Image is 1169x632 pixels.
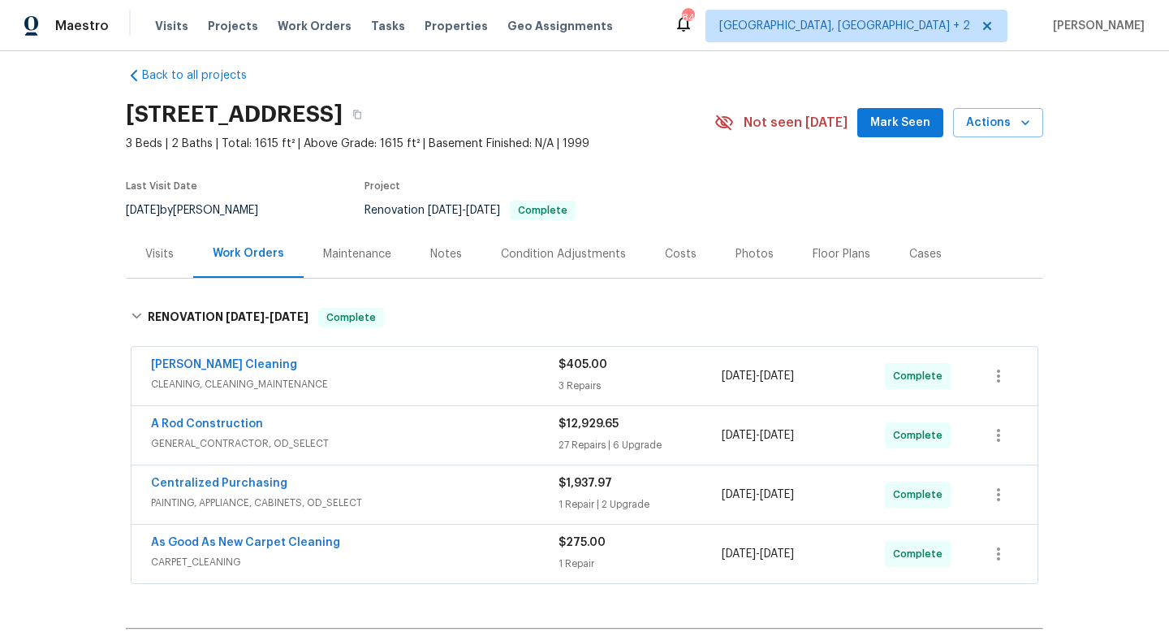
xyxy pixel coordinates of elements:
[722,430,756,441] span: [DATE]
[722,546,794,562] span: -
[507,18,613,34] span: Geo Assignments
[722,370,756,382] span: [DATE]
[213,245,284,262] div: Work Orders
[665,246,697,262] div: Costs
[559,478,612,489] span: $1,937.97
[365,205,576,216] span: Renovation
[126,181,197,191] span: Last Visit Date
[559,418,619,430] span: $12,929.65
[151,376,559,392] span: CLEANING, CLEANING_MAINTENANCE
[760,370,794,382] span: [DATE]
[719,18,970,34] span: [GEOGRAPHIC_DATA], [GEOGRAPHIC_DATA] + 2
[682,10,693,26] div: 84
[760,489,794,500] span: [DATE]
[511,206,574,215] span: Complete
[760,548,794,560] span: [DATE]
[735,246,774,262] div: Photos
[722,489,756,500] span: [DATE]
[953,108,1043,138] button: Actions
[559,496,722,513] div: 1 Repair | 2 Upgrade
[722,548,756,560] span: [DATE]
[722,427,794,444] span: -
[425,18,488,34] span: Properties
[722,368,794,384] span: -
[226,311,265,322] span: [DATE]
[151,359,297,370] a: [PERSON_NAME] Cleaning
[559,437,722,453] div: 27 Repairs | 6 Upgrade
[893,368,949,384] span: Complete
[278,18,352,34] span: Work Orders
[559,378,722,394] div: 3 Repairs
[1046,18,1145,34] span: [PERSON_NAME]
[126,106,343,123] h2: [STREET_ADDRESS]
[744,115,848,131] span: Not seen [DATE]
[148,308,308,327] h6: RENOVATION
[151,537,340,548] a: As Good As New Carpet Cleaning
[428,205,462,216] span: [DATE]
[151,418,263,430] a: A Rod Construction
[870,113,930,133] span: Mark Seen
[343,100,372,129] button: Copy Address
[323,246,391,262] div: Maintenance
[428,205,500,216] span: -
[365,181,400,191] span: Project
[208,18,258,34] span: Projects
[155,18,188,34] span: Visits
[151,495,559,511] span: PAINTING, APPLIANCE, CABINETS, OD_SELECT
[151,435,559,452] span: GENERAL_CONTRACTOR, OD_SELECT
[126,205,160,216] span: [DATE]
[893,487,949,503] span: Complete
[270,311,308,322] span: [DATE]
[145,246,174,262] div: Visits
[55,18,109,34] span: Maestro
[966,113,1030,133] span: Actions
[430,246,462,262] div: Notes
[126,67,282,84] a: Back to all projects
[126,201,278,220] div: by [PERSON_NAME]
[857,108,943,138] button: Mark Seen
[151,554,559,570] span: CARPET_CLEANING
[893,546,949,562] span: Complete
[371,20,405,32] span: Tasks
[909,246,942,262] div: Cases
[226,311,308,322] span: -
[151,478,287,489] a: Centralized Purchasing
[760,430,794,441] span: [DATE]
[722,487,794,503] span: -
[559,359,607,370] span: $405.00
[893,427,949,444] span: Complete
[466,205,500,216] span: [DATE]
[320,310,382,326] span: Complete
[126,136,714,152] span: 3 Beds | 2 Baths | Total: 1615 ft² | Above Grade: 1615 ft² | Basement Finished: N/A | 1999
[559,556,722,572] div: 1 Repair
[126,292,1043,344] div: RENOVATION [DATE]-[DATE]Complete
[559,537,606,548] span: $275.00
[813,246,870,262] div: Floor Plans
[501,246,626,262] div: Condition Adjustments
